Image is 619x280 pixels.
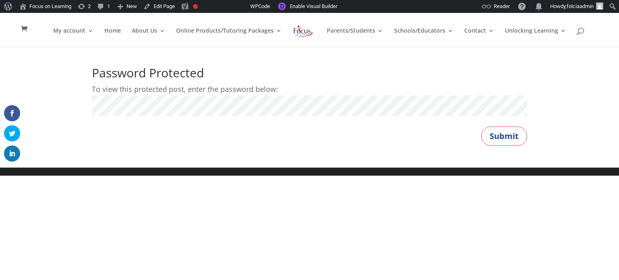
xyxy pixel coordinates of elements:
[132,28,165,47] a: About Us
[92,67,527,83] h1: Password Protected
[293,24,314,38] img: Focus on Learning
[92,83,527,95] p: To view this protected post, enter the password below:
[327,28,383,47] a: Parents/Students
[193,4,198,9] div: Focus keyphrase not set
[176,28,282,47] a: Online Products/Tutoring Packages
[205,2,250,11] img: Views over 48 hours. Click for more Jetpack Stats.
[104,28,121,47] a: Home
[505,28,566,47] a: Unlocking Learning
[464,28,494,47] a: Contact
[567,3,594,9] span: folciaadmin
[53,28,93,47] a: My account
[394,28,453,47] a: Schools/Educators
[481,127,527,146] button: Submit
